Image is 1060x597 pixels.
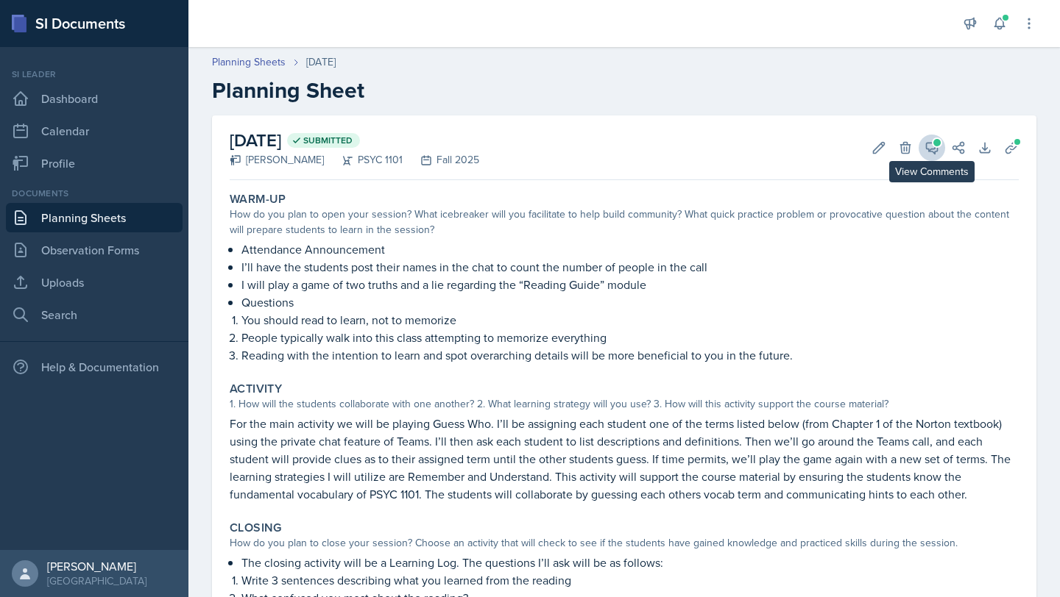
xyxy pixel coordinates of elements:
[6,300,183,329] a: Search
[47,559,146,573] div: [PERSON_NAME]
[6,235,183,265] a: Observation Forms
[6,116,183,146] a: Calendar
[6,187,183,200] div: Documents
[6,203,183,232] a: Planning Sheets
[230,396,1019,412] div: 1. How will the students collaborate with one another? 2. What learning strategy will you use? 3....
[212,77,1036,104] h2: Planning Sheet
[403,152,479,168] div: Fall 2025
[230,535,1019,551] div: How do you plan to close your session? Choose an activity that will check to see if the students ...
[241,346,1019,364] p: Reading with the intention to learn and spot overarching details will be more beneficial to you i...
[241,311,1019,329] p: You should read to learn, not to memorize
[230,152,324,168] div: [PERSON_NAME]
[47,573,146,588] div: [GEOGRAPHIC_DATA]
[306,54,336,70] div: [DATE]
[230,382,282,396] label: Activity
[230,415,1019,503] p: For the main activity we will be playing Guess Who. I’ll be assigning each student one of the ter...
[230,521,282,535] label: Closing
[241,571,1019,589] p: Write 3 sentences describing what you learned from the reading
[919,135,945,161] button: View Comments
[230,192,286,207] label: Warm-Up
[241,329,1019,346] p: People typically walk into this class attempting to memorize everything
[241,258,1019,276] p: I’ll have the students post their names in the chat to count the number of people in the call
[241,293,1019,311] p: Questions
[241,240,1019,258] p: Attendance Announcement
[230,207,1019,237] div: How do you plan to open your session? What icebreaker will you facilitate to help build community...
[324,152,403,168] div: PSYC 1101
[212,54,286,70] a: Planning Sheets
[241,554,1019,571] p: The closing activity will be a Learning Log. The questions I’ll ask will be as follows:
[6,352,183,382] div: Help & Documentation
[241,276,1019,293] p: I will play a game of two truths and a lie regarding the “Reading Guide” module
[303,135,353,146] span: Submitted
[6,84,183,113] a: Dashboard
[6,149,183,178] a: Profile
[6,268,183,297] a: Uploads
[230,127,479,154] h2: [DATE]
[6,68,183,81] div: Si leader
